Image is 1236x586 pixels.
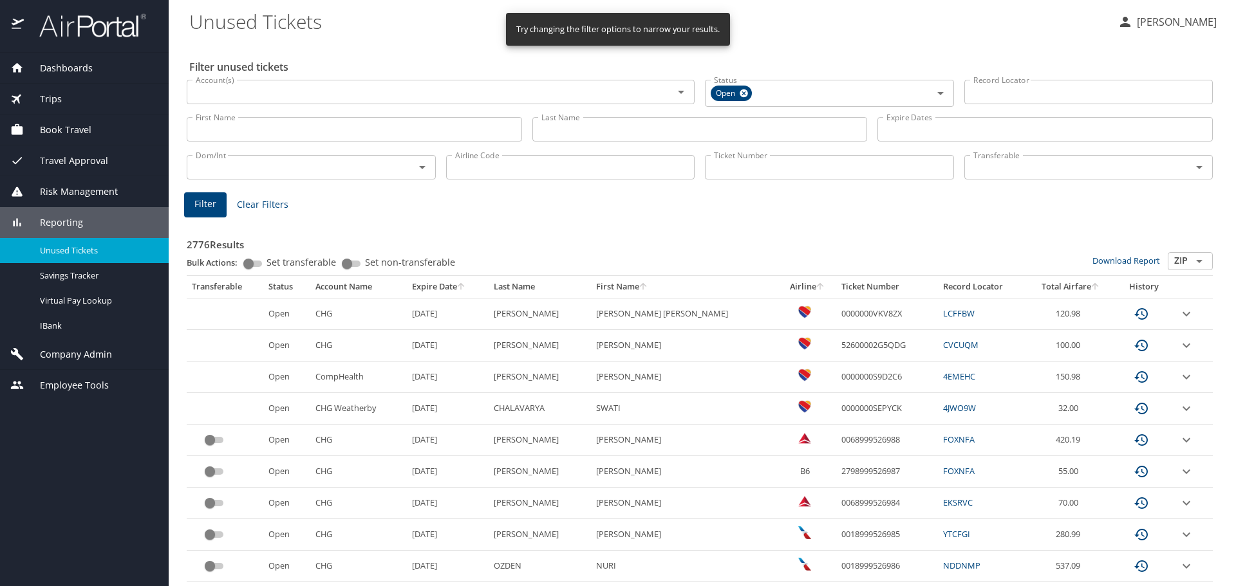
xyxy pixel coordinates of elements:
[778,276,836,298] th: Airline
[836,298,938,329] td: 0000000VKV8ZX
[489,276,591,298] th: Last Name
[1133,14,1217,30] p: [PERSON_NAME]
[194,196,216,212] span: Filter
[1027,330,1114,362] td: 100.00
[836,551,938,582] td: 0018999526986
[489,393,591,425] td: CHALAVARYA
[1179,401,1194,416] button: expand row
[591,551,778,582] td: NURI
[836,393,938,425] td: 0000000SEPYCK
[24,154,108,168] span: Travel Approval
[407,393,489,425] td: [DATE]
[310,519,407,551] td: CHG
[457,283,466,291] button: sort
[798,526,811,539] img: American Airlines
[591,330,778,362] td: [PERSON_NAME]
[1179,306,1194,322] button: expand row
[836,362,938,393] td: 0000000S9D2C6
[232,193,294,217] button: Clear Filters
[407,519,489,551] td: [DATE]
[798,495,811,508] img: Delta Airlines
[413,158,431,176] button: Open
[943,339,979,351] a: CVCUQM
[310,551,407,582] td: CHG
[489,551,591,582] td: OZDEN
[192,281,258,293] div: Transferable
[310,362,407,393] td: CompHealth
[489,488,591,519] td: [PERSON_NAME]
[1179,464,1194,479] button: expand row
[263,393,310,425] td: Open
[591,393,778,425] td: SWATI
[943,434,975,445] a: FOXNFA
[263,276,310,298] th: Status
[798,337,811,350] img: Southwest Airlines
[263,425,310,456] td: Open
[407,425,489,456] td: [DATE]
[365,258,455,267] span: Set non-transferable
[798,306,811,318] img: Southwest Airlines
[189,57,1215,77] h2: Filter unused tickets
[798,400,811,413] img: Southwest Airlines
[836,330,938,362] td: 52600002G5QDG
[1179,369,1194,385] button: expand row
[489,362,591,393] td: [PERSON_NAME]
[1179,338,1194,353] button: expand row
[798,432,811,444] img: Delta Airlines
[798,558,811,571] img: American Airlines
[591,298,778,329] td: [PERSON_NAME] [PERSON_NAME]
[1027,488,1114,519] td: 70.00
[310,456,407,488] td: CHG
[836,488,938,519] td: 0068999526984
[800,465,810,477] span: B6
[943,560,980,571] a: NDDNMP
[943,528,970,540] a: YTCFGI
[184,192,227,217] button: Filter
[591,456,778,488] td: [PERSON_NAME]
[943,465,975,477] a: FOXNFA
[1092,255,1160,266] a: Download Report
[187,230,1213,252] h3: 2776 Results
[1190,158,1208,176] button: Open
[932,84,950,102] button: Open
[1027,393,1114,425] td: 32.00
[24,123,91,137] span: Book Travel
[263,298,310,329] td: Open
[24,92,62,106] span: Trips
[407,488,489,519] td: [DATE]
[1027,425,1114,456] td: 420.19
[24,347,112,362] span: Company Admin
[1179,495,1194,511] button: expand row
[591,276,778,298] th: First Name
[263,330,310,362] td: Open
[943,371,975,382] a: 4EMEHC
[489,456,591,488] td: [PERSON_NAME]
[40,320,153,332] span: IBank
[1027,298,1114,329] td: 120.98
[816,283,825,291] button: sort
[12,13,25,38] img: icon-airportal.png
[591,425,778,456] td: [PERSON_NAME]
[237,197,288,213] span: Clear Filters
[711,87,743,100] span: Open
[489,330,591,362] td: [PERSON_NAME]
[24,378,109,392] span: Employee Tools
[836,456,938,488] td: 2798999526987
[263,362,310,393] td: Open
[1027,276,1114,298] th: Total Airfare
[1027,362,1114,393] td: 150.98
[25,13,146,38] img: airportal-logo.png
[407,330,489,362] td: [DATE]
[1027,456,1114,488] td: 55.00
[1027,519,1114,551] td: 280.99
[24,215,83,230] span: Reporting
[943,307,975,319] a: LCFFBW
[310,425,407,456] td: CHG
[1114,276,1174,298] th: History
[1190,252,1208,270] button: Open
[1179,432,1194,448] button: expand row
[40,295,153,307] span: Virtual Pay Lookup
[310,298,407,329] td: CHG
[943,402,976,414] a: 4JWO9W
[40,244,153,257] span: Unused Tickets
